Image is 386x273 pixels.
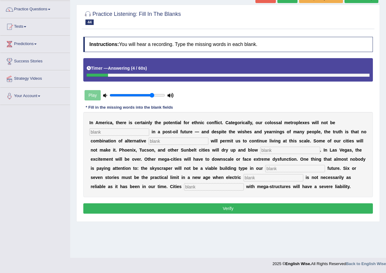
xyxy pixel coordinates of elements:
[103,148,106,152] b: a
[146,66,147,71] b: )
[158,129,160,134] b: a
[237,120,240,125] b: o
[145,120,146,125] b: i
[96,120,99,125] b: A
[170,120,172,125] b: e
[190,129,193,134] b: e
[242,120,243,125] b: i
[216,120,217,125] b: l
[172,120,175,125] b: n
[288,120,290,125] b: e
[222,129,223,134] b: i
[227,138,230,143] b: m
[223,138,225,143] b: e
[156,120,159,125] b: h
[321,120,324,125] b: n
[284,120,288,125] b: m
[124,148,127,152] b: o
[264,129,267,134] b: y
[287,129,290,134] b: o
[136,138,139,143] b: a
[229,120,231,125] b: a
[91,138,93,143] b: c
[289,129,291,134] b: f
[102,120,105,125] b: e
[306,138,308,143] b: l
[296,120,299,125] b: p
[214,120,216,125] b: f
[142,138,144,143] b: v
[173,129,176,134] b: o
[267,120,270,125] b: o
[114,138,116,143] b: n
[153,129,156,134] b: n
[297,129,299,134] b: a
[343,138,345,143] b: c
[312,129,315,134] b: o
[245,120,247,125] b: a
[132,66,146,71] b: 4 / 60s
[176,120,178,125] b: i
[290,138,293,143] b: h
[330,138,332,143] b: f
[132,138,134,143] b: r
[364,129,366,134] b: o
[186,129,189,134] b: u
[0,36,70,51] a: Predictions
[247,120,249,125] b: l
[106,148,108,152] b: k
[216,138,218,143] b: l
[130,120,132,125] b: s
[178,120,180,125] b: a
[89,128,149,136] input: blank
[301,138,304,143] b: c
[0,18,70,33] a: Tests
[207,120,209,125] b: c
[238,138,240,143] b: s
[175,120,177,125] b: t
[114,148,116,152] b: t
[99,148,103,152] b: m
[188,120,189,125] b: r
[346,129,349,134] b: s
[318,120,319,125] b: l
[277,129,280,134] b: n
[352,129,355,134] b: h
[99,120,102,125] b: m
[258,138,259,143] b: i
[348,138,349,143] b: i
[118,138,121,143] b: o
[267,129,269,134] b: e
[196,120,198,125] b: h
[269,138,271,143] b: l
[310,138,311,143] b: .
[180,129,182,134] b: f
[347,138,348,143] b: t
[122,148,125,152] b: h
[316,120,318,125] b: l
[285,138,287,143] b: t
[274,138,276,143] b: i
[361,138,362,143] b: l
[346,261,386,266] strong: Back to English Wise
[326,129,328,134] b: h
[140,138,142,143] b: i
[313,138,316,143] b: S
[318,129,321,134] b: e
[333,129,334,134] b: t
[324,120,326,125] b: o
[96,138,99,143] b: m
[202,120,204,125] b: c
[83,104,175,110] div: * Fill in the missing words into the blank fields
[0,1,70,16] a: Practice Questions
[184,129,186,134] b: t
[275,138,278,143] b: n
[129,120,130,125] b: i
[113,148,114,152] b: i
[128,138,130,143] b: t
[124,120,126,125] b: e
[274,120,276,125] b: s
[225,120,229,125] b: C
[83,203,373,214] button: Verify
[0,88,70,103] a: Your Account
